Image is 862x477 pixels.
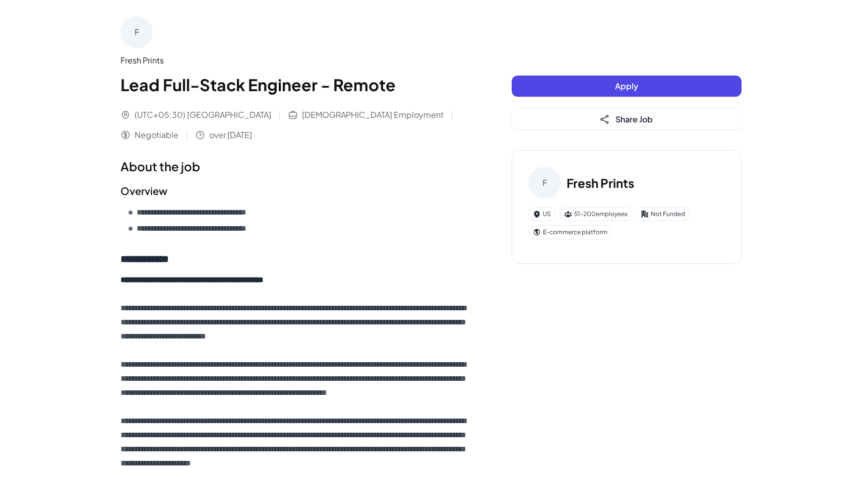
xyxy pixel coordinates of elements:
h1: About the job [120,157,471,175]
div: F [120,16,153,48]
span: (UTC+05:30) [GEOGRAPHIC_DATA] [135,109,271,121]
h3: Fresh Prints [567,174,634,192]
div: Not Funded [636,207,690,221]
div: E-commerce platform [528,225,612,239]
div: F [528,167,561,199]
h2: Overview [120,183,471,198]
span: Apply [615,81,638,91]
button: Share Job [512,109,742,130]
div: 51-200 employees [560,207,632,221]
span: Share Job [615,114,653,124]
span: [DEMOGRAPHIC_DATA] Employment [302,109,444,121]
button: Apply [512,76,742,97]
h1: Lead Full-Stack Engineer - Remote [120,73,471,97]
div: Fresh Prints [120,54,471,66]
div: US [528,207,556,221]
span: Negotiable [135,129,178,141]
span: over [DATE] [209,129,252,141]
